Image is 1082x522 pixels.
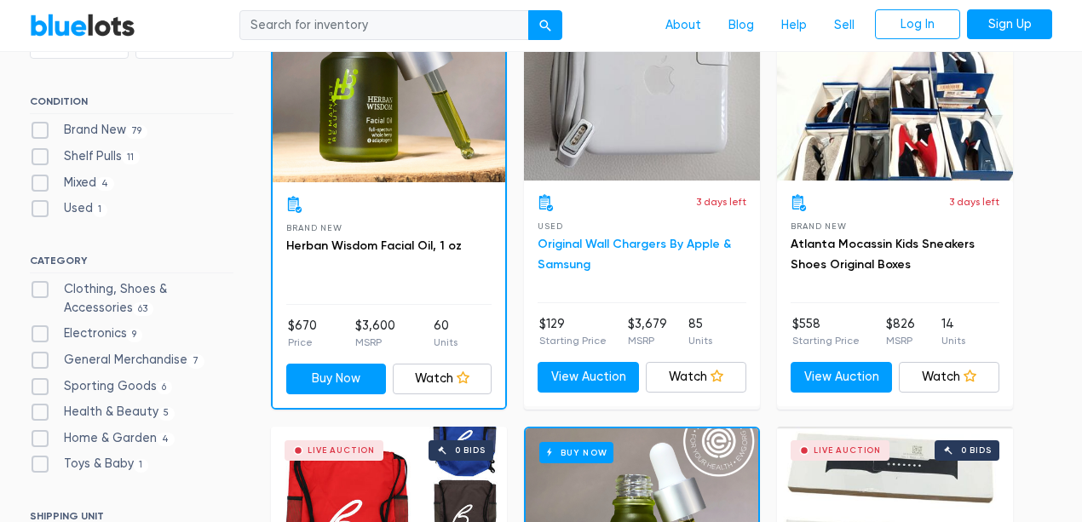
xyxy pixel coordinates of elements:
a: Help [768,9,820,42]
p: 3 days left [949,194,999,209]
p: MSRP [886,333,915,348]
a: Log In [875,9,960,40]
span: Used [538,221,562,231]
li: $558 [792,315,860,349]
p: MSRP [628,333,667,348]
a: Live Auction 0 bids [524,2,760,181]
span: 1 [134,459,148,473]
h6: CONDITION [30,95,233,114]
span: 1 [93,204,107,217]
div: 0 bids [961,446,992,455]
span: Brand New [286,223,342,232]
label: Electronics [30,324,142,343]
label: Shelf Pulls [30,147,140,166]
p: Units [941,333,965,348]
p: MSRP [355,335,395,350]
h6: CATEGORY [30,255,233,273]
span: 11 [122,151,140,164]
a: View Auction [791,362,892,393]
a: Watch [393,364,492,394]
div: Live Auction [814,446,881,455]
span: 63 [133,302,153,316]
a: Sell [820,9,868,42]
a: Buy Now [273,3,505,182]
li: $3,679 [628,315,667,349]
li: $129 [539,315,607,349]
p: Price [288,335,317,350]
label: Mixed [30,174,114,192]
p: 3 days left [696,194,746,209]
div: Live Auction [308,446,375,455]
li: 60 [434,317,458,351]
a: Watch [899,362,1000,393]
a: Blog [715,9,768,42]
span: 79 [126,125,147,139]
span: 9 [127,329,142,342]
label: Sporting Goods [30,377,172,396]
a: Buy Now [286,364,386,394]
label: Clothing, Shoes & Accessories [30,280,233,317]
label: Home & Garden [30,429,175,448]
a: Atlanta Mocassin Kids Sneakers Shoes Original Boxes [791,237,975,272]
li: $670 [288,317,317,351]
span: Brand New [791,221,846,231]
a: Herban Wisdom Facial Oil, 1 oz [286,238,462,253]
li: 85 [688,315,712,349]
span: 5 [158,407,175,421]
input: Search for inventory [239,10,529,41]
li: 14 [941,315,965,349]
label: Toys & Baby [30,455,148,473]
a: View Auction [538,362,639,393]
label: Used [30,199,107,218]
span: 6 [157,381,172,394]
h6: Buy Now [539,442,613,463]
label: Health & Beauty [30,403,175,422]
label: General Merchandise [30,351,204,370]
span: 7 [187,354,204,368]
a: Watch [646,362,747,393]
a: Sign Up [967,9,1052,40]
div: 0 bids [455,446,486,455]
p: Starting Price [792,333,860,348]
label: Brand New [30,121,147,140]
li: $3,600 [355,317,395,351]
p: Units [688,333,712,348]
span: 4 [96,177,114,191]
a: Original Wall Chargers By Apple & Samsung [538,237,731,272]
p: Starting Price [539,333,607,348]
p: Units [434,335,458,350]
a: Live Auction 0 bids [777,2,1013,181]
a: BlueLots [30,13,135,37]
a: About [652,9,715,42]
li: $826 [886,315,915,349]
span: 4 [157,433,175,446]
